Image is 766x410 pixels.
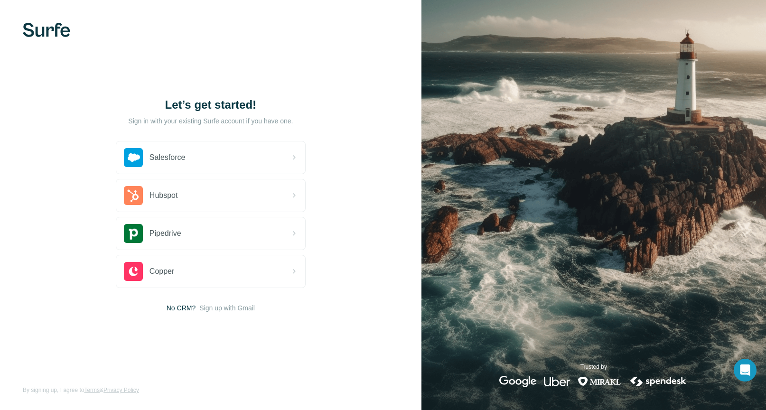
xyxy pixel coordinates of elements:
[167,303,196,313] span: No CRM?
[149,266,174,277] span: Copper
[149,228,181,239] span: Pipedrive
[734,359,757,382] div: Open Intercom Messenger
[580,363,607,371] p: Trusted by
[103,387,139,393] a: Privacy Policy
[84,387,100,393] a: Terms
[499,376,536,387] img: google's logo
[128,116,293,126] p: Sign in with your existing Surfe account if you have one.
[124,186,143,205] img: hubspot's logo
[544,376,570,387] img: uber's logo
[124,224,143,243] img: pipedrive's logo
[124,148,143,167] img: salesforce's logo
[149,152,186,163] span: Salesforce
[578,376,621,387] img: mirakl's logo
[116,97,306,112] h1: Let’s get started!
[199,303,255,313] button: Sign up with Gmail
[629,376,688,387] img: spendesk's logo
[124,262,143,281] img: copper's logo
[23,23,70,37] img: Surfe's logo
[149,190,178,201] span: Hubspot
[23,386,139,394] span: By signing up, I agree to &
